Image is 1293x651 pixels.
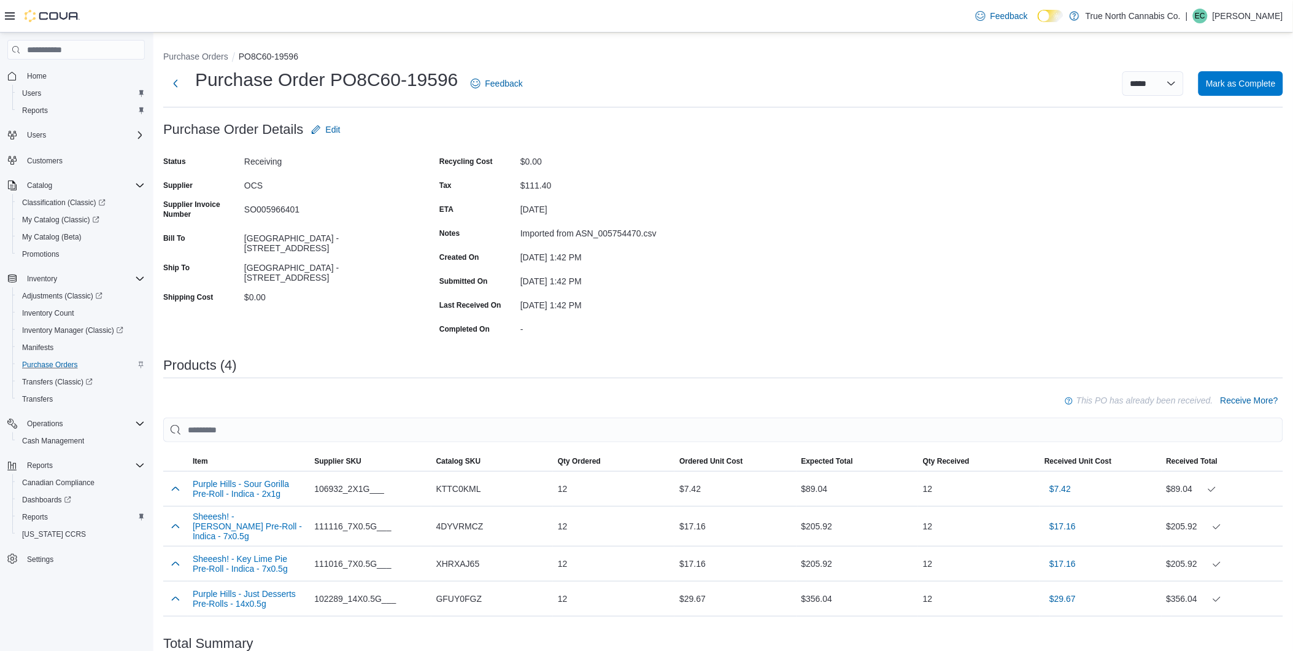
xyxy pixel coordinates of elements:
span: Operations [22,416,145,431]
span: [US_STATE] CCRS [22,529,86,539]
div: [GEOGRAPHIC_DATA] - [STREET_ADDRESS] [244,228,409,253]
span: Reports [17,510,145,524]
div: [DATE] 1:42 PM [520,271,685,286]
a: Classification (Classic) [12,194,150,211]
div: 12 [918,587,1040,611]
span: XHRXAJ65 [436,556,480,571]
button: Operations [2,415,150,432]
span: Qty Ordered [558,456,601,466]
label: Created On [439,252,479,262]
a: Home [22,69,52,84]
span: Operations [27,419,63,429]
button: Received Total [1162,451,1283,471]
a: [US_STATE] CCRS [17,527,91,542]
div: Emily Cain [1193,9,1208,23]
div: $7.42 [674,477,796,501]
span: 111016_7X0.5G___ [314,556,391,571]
p: [PERSON_NAME] [1213,9,1283,23]
div: $356.04 [1167,591,1278,606]
span: My Catalog (Beta) [22,232,82,242]
a: Cash Management [17,434,89,448]
button: Qty Received [918,451,1040,471]
span: Classification (Classic) [17,195,145,210]
span: Inventory [27,274,57,284]
div: $356.04 [797,587,918,611]
span: $7.42 [1049,483,1071,495]
label: Supplier [163,181,193,190]
div: $205.92 [1167,519,1278,534]
button: Expected Total [797,451,918,471]
button: Users [22,128,51,142]
span: Transfers [22,394,53,404]
span: Reports [27,461,53,470]
a: My Catalog (Classic) [17,212,104,227]
span: $17.16 [1049,520,1076,532]
img: Cova [25,10,80,22]
span: Catalog SKU [436,456,481,466]
span: Dashboards [22,495,71,505]
button: Sheeesh! - [PERSON_NAME] Pre-Roll - Indica - 7x0.5g [193,512,304,541]
span: Manifests [17,340,145,355]
div: 12 [553,514,674,539]
a: Feedback [971,4,1033,28]
div: $29.67 [674,587,796,611]
a: Users [17,86,46,101]
button: Mark as Complete [1198,71,1283,96]
span: Inventory [22,271,145,286]
div: SO005966401 [244,200,409,214]
div: 12 [553,587,674,611]
span: Edit [326,123,341,136]
button: Received Unit Cost [1040,451,1161,471]
input: Dark Mode [1038,10,1063,23]
span: My Catalog (Classic) [22,215,99,225]
div: $205.92 [1167,556,1278,571]
span: 106932_2X1G___ [314,481,384,496]
span: GFUY0FGZ [436,591,482,606]
a: Transfers (Classic) [17,375,98,389]
div: [DATE] 1:42 PM [520,295,685,310]
div: $111.40 [520,176,685,190]
div: $0.00 [244,287,409,302]
span: Feedback [990,10,1028,22]
label: Recycling Cost [439,157,493,166]
button: Edit [306,117,345,142]
span: Inventory Count [17,306,145,321]
a: Transfers (Classic) [12,373,150,391]
a: Inventory Count [17,306,79,321]
span: Transfers (Classic) [17,375,145,389]
div: $0.00 [520,152,685,166]
a: Reports [17,510,53,524]
button: Inventory [2,270,150,287]
a: Adjustments (Classic) [17,289,107,303]
p: This PO has already been received. [1076,393,1213,408]
span: Customers [22,152,145,168]
span: Adjustments (Classic) [17,289,145,303]
span: Reports [17,103,145,118]
a: Manifests [17,340,58,355]
span: Cash Management [22,436,84,446]
label: Shipping Cost [163,292,213,302]
span: Canadian Compliance [22,478,95,488]
span: Users [27,130,46,140]
div: $205.92 [797,552,918,576]
button: Reports [2,457,150,474]
div: [GEOGRAPHIC_DATA] - [STREET_ADDRESS] [244,258,409,283]
p: True North Cannabis Co. [1086,9,1181,23]
div: Imported from ASN_005754470.csv [520,224,685,238]
label: Supplier Invoice Number [163,200,239,219]
label: Completed On [439,324,490,334]
div: 12 [918,477,1040,501]
span: Adjustments (Classic) [22,291,102,301]
a: Reports [17,103,53,118]
button: Purchase Orders [163,52,228,61]
span: Mark as Complete [1206,77,1276,90]
button: Catalog SKU [431,451,553,471]
span: Transfers [17,392,145,407]
button: Users [12,85,150,102]
a: Settings [22,552,58,567]
a: Dashboards [12,491,150,509]
span: Ordered Unit Cost [679,456,743,466]
button: $29.67 [1044,587,1081,611]
div: 12 [553,477,674,501]
button: Next [163,71,188,96]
